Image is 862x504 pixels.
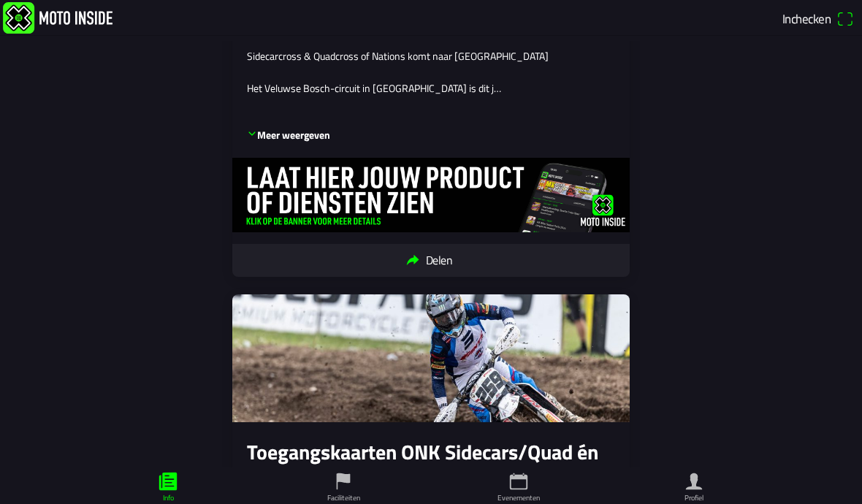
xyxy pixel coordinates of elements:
ion-button: Delen [232,244,630,277]
ion-icon: arrow down [247,129,257,139]
ion-icon: paper [157,470,179,492]
ion-label: Evenementen [497,492,540,503]
a: Incheckenqr scanner [777,6,859,31]
span: Inchecken [782,9,831,28]
p: Meer weergeven [247,128,330,142]
ion-label: Faciliteiten [327,492,360,503]
img: W9TngUMILjngII3slWrxy3dg4E7y6i9Jkq2Wxt1b.jpg [232,294,630,422]
ion-icon: calendar [508,470,530,492]
img: ovdhpoPiYVyyWxH96Op6EavZdUOyIWdtEOENrLni.jpg [232,158,630,232]
ion-label: Profiel [684,492,703,503]
ion-icon: person [683,470,705,492]
ion-card-title: Toegangskaarten ONK Sidecars/Quad én Dutch MX Nationals via Moto Inside. [247,440,615,489]
p: Sidecarcross & Quadcross of Nations komt naar [GEOGRAPHIC_DATA] [247,49,615,64]
ion-icon: flag [332,470,354,492]
p: Het Veluwse Bosch-circuit in [GEOGRAPHIC_DATA] is dit j… [247,81,615,96]
ion-label: Info [163,492,174,503]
